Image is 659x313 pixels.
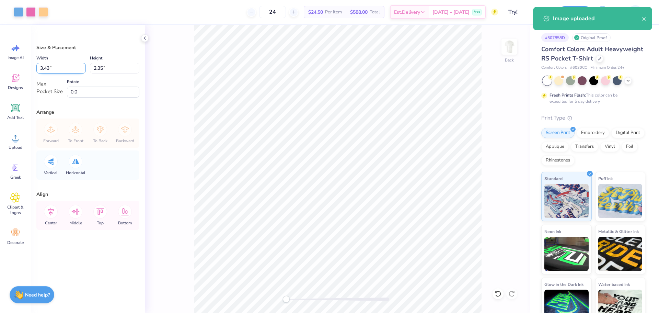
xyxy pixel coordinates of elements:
div: Accessibility label [283,296,290,303]
span: Est. Delivery [394,9,420,16]
span: Middle [69,220,82,226]
span: $24.50 [308,9,323,16]
div: Original Proof [572,33,611,42]
span: Water based Ink [598,281,630,288]
span: Comfort Colors [541,65,567,71]
a: KS [617,5,645,19]
div: Image uploaded [553,14,642,23]
span: Top [97,220,104,226]
span: Designs [8,85,23,90]
span: Free [474,10,480,14]
input: – – [259,6,286,18]
span: Horizontal [66,170,85,176]
span: Upload [9,145,22,150]
span: Per Item [325,9,342,16]
span: Glow in the Dark Ink [544,281,583,288]
span: [DATE] - [DATE] [432,9,470,16]
span: Bottom [118,220,132,226]
button: close [642,14,647,23]
span: $588.00 [350,9,368,16]
span: Puff Ink [598,175,613,182]
div: Back [505,57,514,63]
div: Applique [541,142,569,152]
strong: Need help? [25,292,50,298]
span: Comfort Colors Adult Heavyweight RS Pocket T-Shirt [541,45,643,63]
img: Standard [544,184,589,218]
span: Minimum Order: 24 + [590,65,625,71]
div: Align [36,191,139,198]
span: Total [370,9,380,16]
div: Foil [622,142,638,152]
span: Greek [10,175,21,180]
div: Rhinestones [541,155,575,166]
div: Print Type [541,114,645,122]
span: Neon Ink [544,228,561,235]
div: Embroidery [577,128,609,138]
img: Metallic & Glitter Ink [598,237,643,271]
span: Clipart & logos [4,204,27,215]
label: Height [90,54,102,62]
span: Add Text [7,115,24,120]
label: Rotate [67,78,79,86]
strong: Fresh Prints Flash: [550,92,586,98]
div: Size & Placement [36,44,139,51]
label: Width [36,54,48,62]
span: # 6030CC [570,65,587,71]
div: Transfers [571,142,598,152]
div: Digital Print [611,128,645,138]
input: Untitled Design [503,5,554,19]
span: Image AI [8,55,24,60]
div: This color can be expedited for 5 day delivery. [550,92,634,104]
span: Standard [544,175,563,182]
img: Neon Ink [544,237,589,271]
span: Metallic & Glitter Ink [598,228,639,235]
img: Puff Ink [598,184,643,218]
div: Screen Print [541,128,575,138]
img: Back [502,40,516,54]
span: Center [45,220,57,226]
span: Decorate [7,240,24,245]
div: Vinyl [600,142,620,152]
img: Kath Sales [628,5,642,19]
div: # 507858D [541,33,569,42]
div: Arrange [36,109,139,116]
div: Max Pocket Size [36,80,63,96]
span: Vertical [44,170,58,176]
